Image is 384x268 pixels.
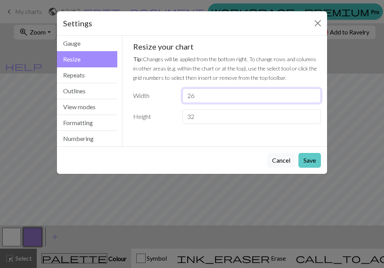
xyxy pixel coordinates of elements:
h5: Resize your chart [133,42,321,51]
button: Outlines [57,83,117,99]
button: Cancel [267,153,295,168]
button: View modes [57,99,117,115]
small: Changes will be applied from the bottom right. To change rows and columns in other areas (e.g. wi... [133,56,317,81]
button: Save [298,153,321,168]
h5: Settings [63,17,92,29]
button: Gauge [57,36,117,52]
label: Width [129,88,178,103]
button: Close [312,17,324,29]
label: Height [129,109,178,124]
button: Resize [57,51,117,67]
strong: Tip: [133,56,143,62]
button: Formatting [57,115,117,131]
button: Repeats [57,67,117,83]
button: Numbering [57,131,117,146]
